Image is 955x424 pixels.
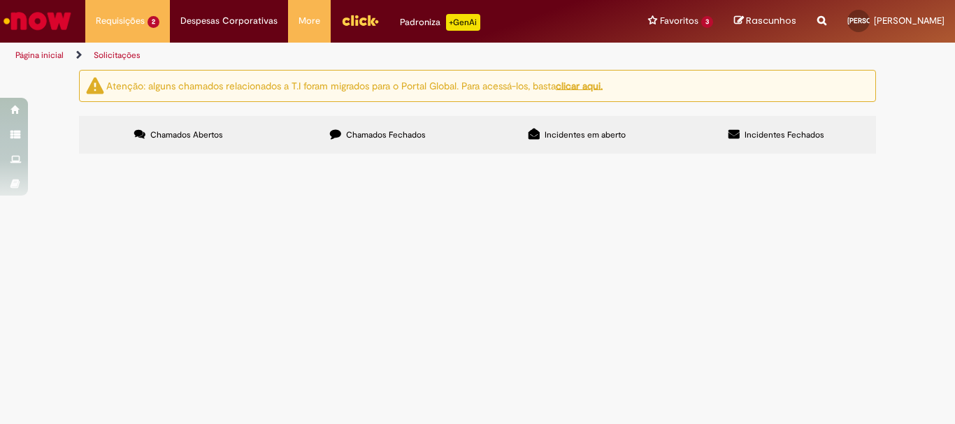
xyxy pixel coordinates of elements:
[446,14,480,31] p: +GenAi
[299,14,320,28] span: More
[847,16,902,25] span: [PERSON_NAME]
[701,16,713,28] span: 3
[341,10,379,31] img: click_logo_yellow_360x200.png
[660,14,698,28] span: Favoritos
[150,129,223,140] span: Chamados Abertos
[745,129,824,140] span: Incidentes Fechados
[148,16,159,28] span: 2
[874,15,945,27] span: [PERSON_NAME]
[346,129,426,140] span: Chamados Fechados
[94,50,141,61] a: Solicitações
[746,14,796,27] span: Rascunhos
[180,14,278,28] span: Despesas Corporativas
[400,14,480,31] div: Padroniza
[106,79,603,92] ng-bind-html: Atenção: alguns chamados relacionados a T.I foram migrados para o Portal Global. Para acessá-los,...
[96,14,145,28] span: Requisições
[1,7,73,35] img: ServiceNow
[734,15,796,28] a: Rascunhos
[556,79,603,92] a: clicar aqui.
[10,43,626,68] ul: Trilhas de página
[545,129,626,140] span: Incidentes em aberto
[15,50,64,61] a: Página inicial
